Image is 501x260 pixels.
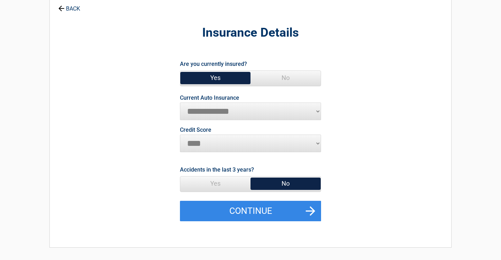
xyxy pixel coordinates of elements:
span: No [250,177,321,191]
label: Are you currently insured? [180,59,247,69]
h2: Insurance Details [89,25,412,41]
button: Continue [180,201,321,221]
label: Accidents in the last 3 years? [180,165,254,174]
span: Yes [180,177,250,191]
label: Credit Score [180,127,211,133]
span: No [250,71,321,85]
label: Current Auto Insurance [180,95,239,101]
span: Yes [180,71,250,85]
